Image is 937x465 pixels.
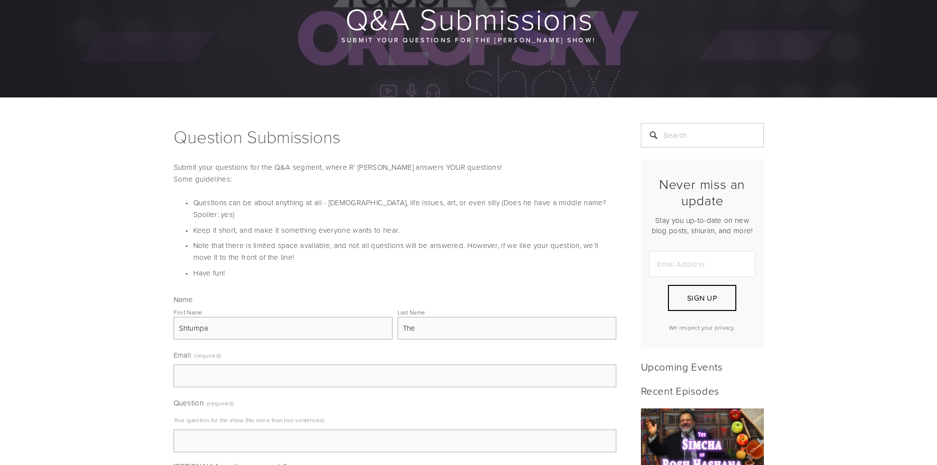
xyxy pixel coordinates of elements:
span: Question [174,398,204,408]
h2: Never miss an update [649,176,756,208]
input: Search [641,123,764,148]
span: Email [174,350,191,360]
h1: Q&A Submissions [174,3,765,34]
div: Last Name [397,308,425,316]
span: (required) [194,348,221,363]
span: Sign Up [687,293,717,303]
h2: Recent Episodes [641,384,764,397]
p: Questions can be about anything at all - [DEMOGRAPHIC_DATA], life issues, art, or even silly (Doe... [193,197,616,220]
p: Stay you up-to-date on new blog posts, shiurim, and more! [649,215,756,236]
span: (required) [207,396,234,410]
p: Your question for the show (No more than two sentences) [174,412,616,428]
h1: Question Submissions [174,123,616,150]
p: Keep it short, and make it something everyone wants to hear. [193,224,616,236]
p: We respect your privacy. [649,323,756,332]
p: Have fun! [193,267,616,279]
p: Note that there is limited space available, and not all questions will be answered. However, if w... [193,240,616,263]
div: First Name [174,308,203,316]
h2: Upcoming Events [641,360,764,372]
p: Submit your questions for the [PERSON_NAME] Show! [233,34,705,45]
input: Email Address [649,251,756,277]
p: Submit your questions for the Q&A segment, where R’ [PERSON_NAME] answers YOUR questions! Some gu... [174,161,616,185]
span: Name [174,294,193,305]
button: Sign Up [668,285,736,311]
